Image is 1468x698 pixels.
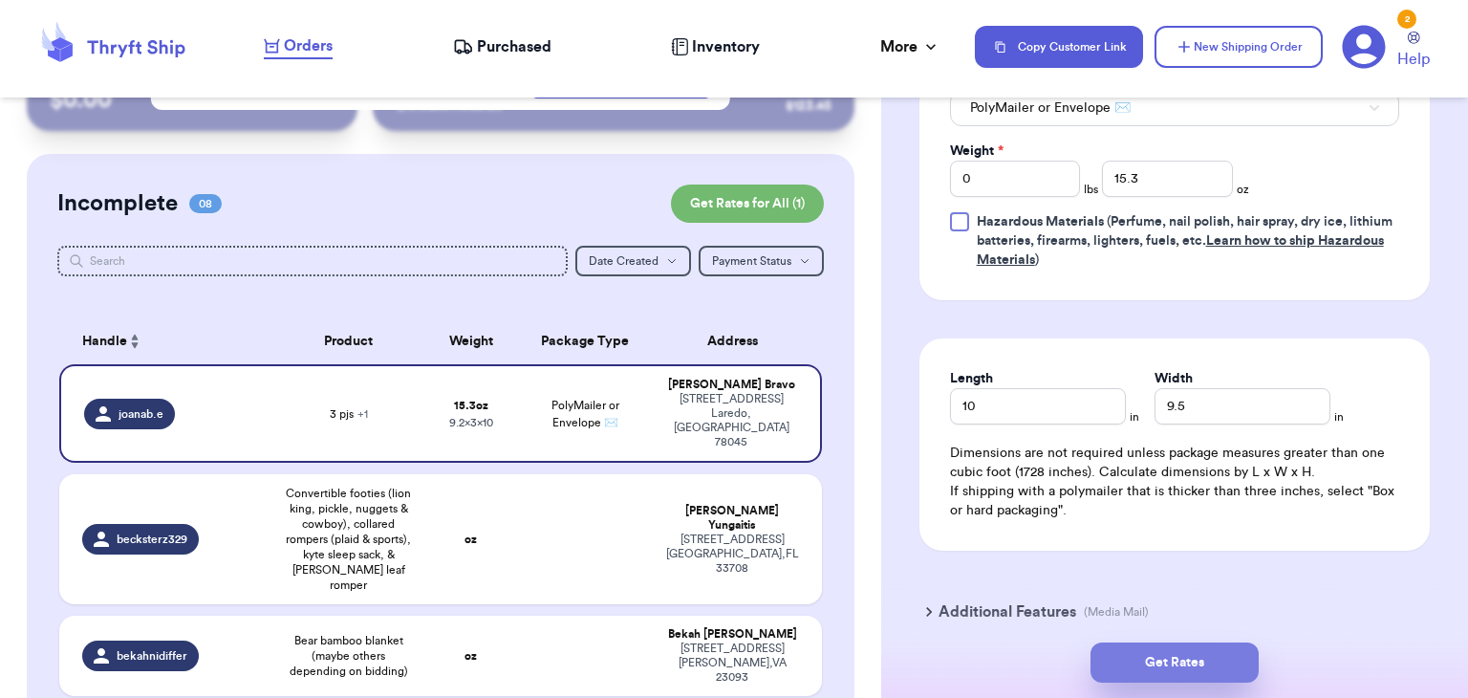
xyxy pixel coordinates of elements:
h2: Incomplete [57,188,178,219]
a: Inventory [671,35,760,58]
span: Date Created [589,255,658,267]
span: bekahnidiffer [117,648,187,664]
strong: 15.3 oz [454,400,488,411]
span: Hazardous Materials [977,215,1104,229]
span: PolyMailer or Envelope ✉️ [551,400,619,428]
span: Orders [284,34,333,57]
div: [PERSON_NAME] Yungaitis [665,504,799,533]
span: + 1 [357,408,368,420]
a: Help [1397,32,1430,71]
p: $ 0.00 [50,85,335,116]
button: New Shipping Order [1155,26,1323,68]
span: 3 pjs [330,406,368,422]
span: becksterz329 [117,532,187,547]
span: Payment Status [712,255,791,267]
label: Weight [950,142,1004,161]
span: in [1334,409,1344,425]
span: 9.2 x 3 x 10 [449,417,493,428]
span: Purchased [477,35,551,58]
strong: oz [464,534,477,545]
button: PolyMailer or Envelope ✉️ [950,90,1399,126]
span: Handle [82,332,127,352]
label: Width [1155,369,1193,388]
h3: Additional Features [939,600,1076,623]
span: 08 [189,194,222,213]
button: Date Created [575,246,691,276]
th: Product [272,318,425,364]
th: Address [654,318,822,364]
div: [STREET_ADDRESS] [GEOGRAPHIC_DATA] , FL 33708 [665,533,799,576]
div: [PERSON_NAME] Bravo [665,378,797,392]
a: Orders [264,34,333,59]
button: Sort ascending [127,330,142,353]
span: in [1130,409,1139,425]
span: oz [1237,182,1249,197]
div: [STREET_ADDRESS] [PERSON_NAME] , VA 23093 [665,642,799,685]
button: Copy Customer Link [975,26,1143,68]
span: PolyMailer or Envelope ✉️ [970,98,1131,118]
p: (Media Mail) [1084,604,1149,620]
div: Bekah [PERSON_NAME] [665,627,799,642]
input: Search [57,246,568,276]
button: Get Rates [1090,643,1259,683]
th: Weight [425,318,517,364]
div: $ 123.45 [786,97,831,116]
span: lbs [1084,182,1098,197]
strong: oz [464,650,477,662]
span: joanab.e [119,406,163,422]
label: Length [950,369,993,388]
span: Inventory [692,35,760,58]
span: Help [1397,48,1430,71]
button: Payment Status [699,246,824,276]
div: Dimensions are not required unless package measures greater than one cubic foot (1728 inches). Ca... [950,444,1399,520]
th: Package Type [517,318,655,364]
a: 2 [1342,25,1386,69]
a: Purchased [453,35,551,58]
div: 2 [1397,10,1416,29]
div: More [880,35,940,58]
span: Convertible footies (lion king, pickle, nuggets & cowboy), collared rompers (plaid & sports), kyt... [284,486,414,593]
span: (Perfume, nail polish, hair spray, dry ice, lithium batteries, firearms, lighters, fuels, etc. ) [977,215,1392,267]
button: Get Rates for All (1) [671,185,824,223]
div: [STREET_ADDRESS] Laredo , [GEOGRAPHIC_DATA] 78045 [665,392,797,449]
p: If shipping with a polymailer that is thicker than three inches, select "Box or hard packaging". [950,482,1399,520]
span: Bear bamboo blanket (maybe others depending on bidding) [284,633,414,679]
